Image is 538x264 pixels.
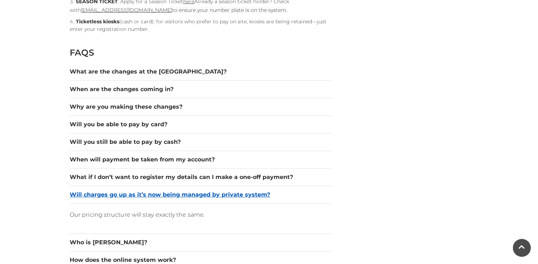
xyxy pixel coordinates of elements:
button: Will you be able to pay by card? [70,120,332,129]
button: When are the changes coming in? [70,85,332,94]
p: Our pricing structure will stay exactly the same. [70,211,332,219]
strong: Ticketless kiosks [76,18,119,25]
a: [EMAIL_ADDRESS][DOMAIN_NAME] [81,7,172,13]
button: Will you still be able to pay by cash? [70,138,332,146]
button: What if I don’t want to register my details can I make a one-off payment? [70,173,332,181]
li: (cash or card): for visitors who prefer to pay on site, kiosks are being retained—just enter your... [70,18,332,33]
span: to ensure your number plate is on the system. [172,7,287,13]
button: Will charges go up as it’s now being managed by private system? [70,190,332,199]
button: What are the changes at the [GEOGRAPHIC_DATA]? [70,67,332,76]
button: Who is [PERSON_NAME]? [70,238,332,247]
button: When will payment be taken from my account? [70,155,332,164]
button: Why are you making these changes? [70,103,332,111]
h2: FAQS [70,47,332,58]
